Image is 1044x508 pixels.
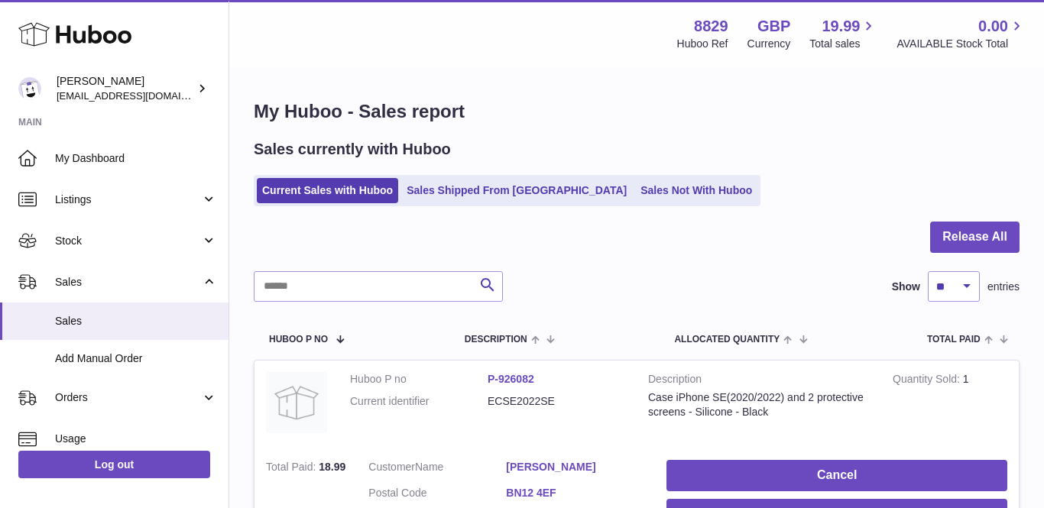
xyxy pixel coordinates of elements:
[257,178,398,203] a: Current Sales with Huboo
[893,373,963,389] strong: Quantity Sold
[55,193,201,207] span: Listings
[506,460,644,474] a: [PERSON_NAME]
[254,99,1020,124] h1: My Huboo - Sales report
[809,16,877,51] a: 19.99 Total sales
[57,74,194,103] div: [PERSON_NAME]
[822,16,860,37] span: 19.99
[488,373,534,385] a: P-926082
[892,280,920,294] label: Show
[55,432,217,446] span: Usage
[881,361,1019,448] td: 1
[978,16,1008,37] span: 0.00
[18,451,210,478] a: Log out
[677,37,728,51] div: Huboo Ref
[635,178,757,203] a: Sales Not With Huboo
[809,37,877,51] span: Total sales
[896,16,1026,51] a: 0.00 AVAILABLE Stock Total
[55,314,217,328] span: Sales
[368,460,506,478] dt: Name
[648,390,870,419] div: Case iPhone SE(2020/2022) and 2 protective screens - Silicone - Black
[269,335,328,345] span: Huboo P no
[648,372,870,390] strong: Description
[350,372,488,387] dt: Huboo P no
[465,335,527,345] span: Description
[368,461,415,473] span: Customer
[57,89,225,102] span: [EMAIL_ADDRESS][DOMAIN_NAME]
[55,234,201,248] span: Stock
[55,351,217,366] span: Add Manual Order
[747,37,791,51] div: Currency
[927,335,981,345] span: Total paid
[674,335,780,345] span: ALLOCATED Quantity
[987,280,1020,294] span: entries
[266,461,319,477] strong: Total Paid
[254,139,451,160] h2: Sales currently with Huboo
[488,394,625,409] dd: ECSE2022SE
[55,151,217,166] span: My Dashboard
[757,16,790,37] strong: GBP
[401,178,632,203] a: Sales Shipped From [GEOGRAPHIC_DATA]
[368,486,506,504] dt: Postal Code
[930,222,1020,253] button: Release All
[319,461,345,473] span: 18.99
[694,16,728,37] strong: 8829
[55,275,201,290] span: Sales
[266,372,327,433] img: no-photo.jpg
[666,460,1007,491] button: Cancel
[55,390,201,405] span: Orders
[506,486,644,500] a: BN12 4EF
[350,394,488,409] dt: Current identifier
[896,37,1026,51] span: AVAILABLE Stock Total
[18,77,41,100] img: commandes@kpmatech.com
